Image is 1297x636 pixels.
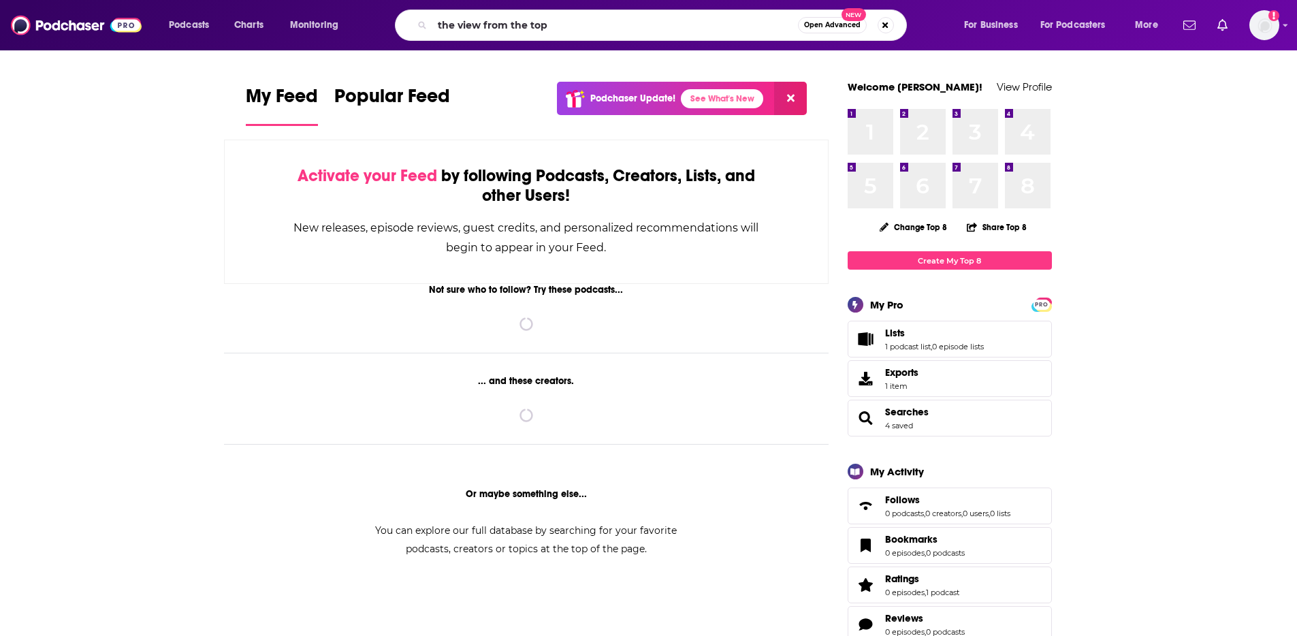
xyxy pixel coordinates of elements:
a: 0 creators [925,509,961,518]
span: Exports [852,369,880,388]
span: , [931,342,932,351]
span: , [961,509,963,518]
a: 0 podcasts [926,548,965,558]
div: My Pro [870,298,903,311]
span: Reviews [885,612,923,624]
p: Podchaser Update! [590,93,675,104]
a: 0 episodes [885,588,925,597]
span: Follows [848,488,1052,524]
span: Follows [885,494,920,506]
span: PRO [1034,300,1050,310]
a: Lists [852,330,880,349]
a: Searches [852,409,880,428]
div: You can explore our full database by searching for your favorite podcasts, creators or topics at ... [359,522,694,558]
span: , [924,509,925,518]
a: See What's New [681,89,763,108]
button: Share Top 8 [966,214,1027,240]
img: User Profile [1249,10,1279,40]
a: Bookmarks [852,536,880,555]
span: New [842,8,866,21]
div: Not sure who to follow? Try these podcasts... [224,284,829,296]
span: Ratings [885,573,919,585]
a: 0 episodes [885,548,925,558]
span: Lists [885,327,905,339]
button: open menu [159,14,227,36]
span: Searches [848,400,1052,436]
button: open menu [1031,14,1125,36]
a: Show notifications dropdown [1212,14,1233,37]
a: Follows [852,496,880,515]
a: Reviews [885,612,965,624]
a: PRO [1034,299,1050,309]
a: Ratings [885,573,959,585]
span: Activate your Feed [298,165,437,186]
a: Create My Top 8 [848,251,1052,270]
button: open menu [955,14,1035,36]
div: by following Podcasts, Creators, Lists, and other Users! [293,166,760,206]
a: 0 podcasts [885,509,924,518]
a: View Profile [997,80,1052,93]
span: Bookmarks [848,527,1052,564]
div: Or maybe something else... [224,488,829,500]
a: Bookmarks [885,533,965,545]
span: Open Advanced [804,22,861,29]
span: For Business [964,16,1018,35]
span: My Feed [246,84,318,116]
span: 1 item [885,381,918,391]
a: Charts [225,14,272,36]
div: ... and these creators. [224,375,829,387]
a: 4 saved [885,421,913,430]
button: Change Top 8 [871,219,956,236]
button: open menu [281,14,356,36]
span: Exports [885,366,918,379]
a: Show notifications dropdown [1178,14,1201,37]
a: 1 podcast list [885,342,931,351]
span: For Podcasters [1040,16,1106,35]
div: Search podcasts, credits, & more... [408,10,920,41]
div: New releases, episode reviews, guest credits, and personalized recommendations will begin to appe... [293,218,760,257]
a: Reviews [852,615,880,634]
button: Show profile menu [1249,10,1279,40]
a: 0 episode lists [932,342,984,351]
span: Lists [848,321,1052,357]
a: 1 podcast [926,588,959,597]
div: My Activity [870,465,924,478]
a: 0 users [963,509,989,518]
a: Searches [885,406,929,418]
span: , [925,588,926,597]
span: Popular Feed [334,84,450,116]
span: Monitoring [290,16,338,35]
span: , [925,548,926,558]
a: Lists [885,327,984,339]
a: Follows [885,494,1010,506]
span: More [1135,16,1158,35]
a: Popular Feed [334,84,450,126]
a: Ratings [852,575,880,594]
span: , [989,509,990,518]
span: Bookmarks [885,533,938,545]
a: Welcome [PERSON_NAME]! [848,80,982,93]
span: Logged in as katiewhorton [1249,10,1279,40]
a: My Feed [246,84,318,126]
span: Podcasts [169,16,209,35]
svg: Add a profile image [1268,10,1279,21]
a: Exports [848,360,1052,397]
img: Podchaser - Follow, Share and Rate Podcasts [11,12,142,38]
a: 0 lists [990,509,1010,518]
span: Ratings [848,567,1052,603]
input: Search podcasts, credits, & more... [432,14,798,36]
span: Charts [234,16,263,35]
button: open menu [1125,14,1175,36]
button: Open AdvancedNew [798,17,867,33]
